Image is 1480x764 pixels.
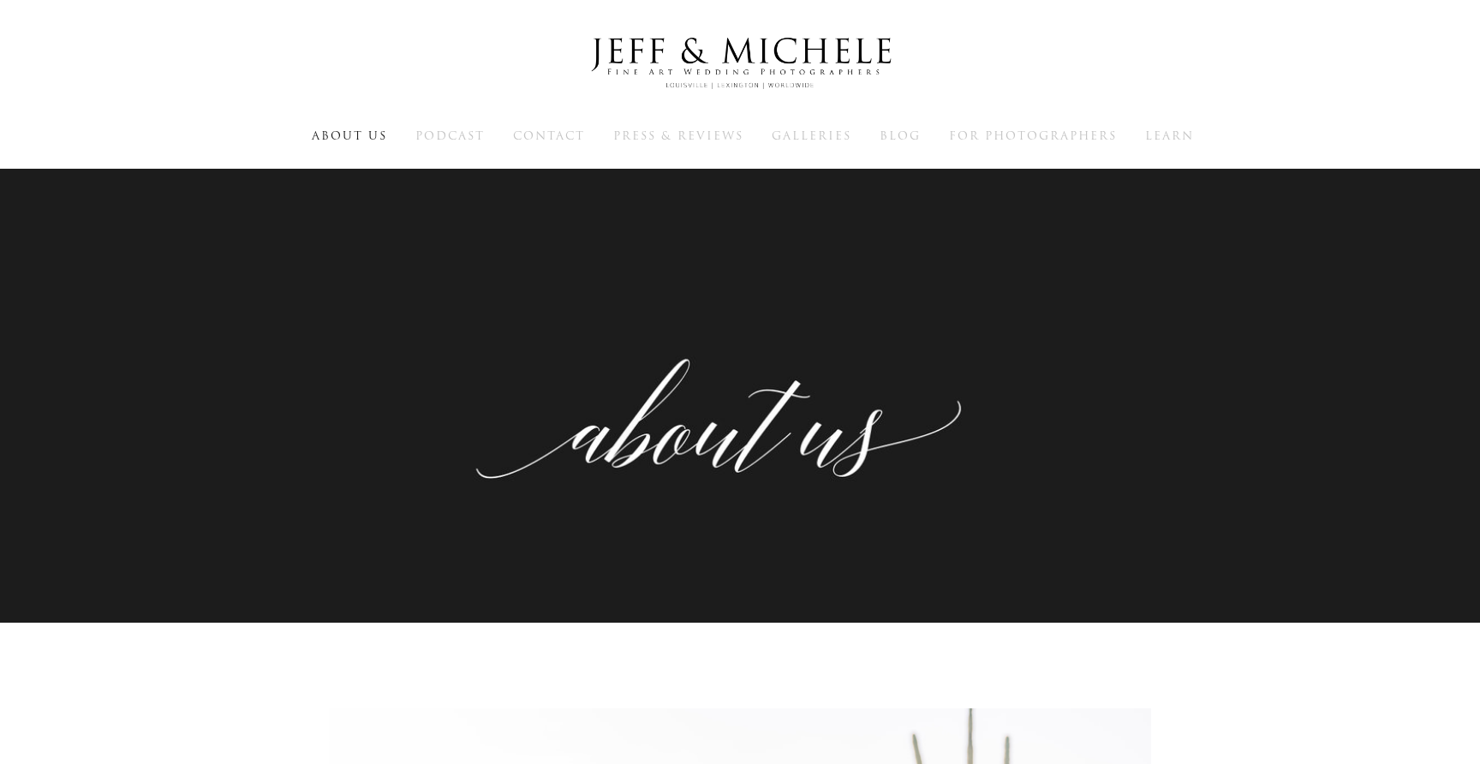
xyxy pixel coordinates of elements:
a: About Us [312,128,387,143]
span: Blog [880,128,921,144]
span: Press & Reviews [613,128,743,144]
span: Learn [1145,128,1194,144]
a: Blog [880,128,921,143]
a: Learn [1145,128,1194,143]
a: For Photographers [949,128,1117,143]
a: Contact [513,128,585,143]
span: Galleries [772,128,851,144]
span: About Us [312,128,387,144]
span: Podcast [415,128,485,144]
span: For Photographers [949,128,1117,144]
img: Louisville Wedding Photographers - Jeff & Michele Wedding Photographers [569,21,911,105]
a: Podcast [415,128,485,143]
span: Contact [513,128,585,144]
a: Galleries [772,128,851,143]
a: Press & Reviews [613,128,743,143]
